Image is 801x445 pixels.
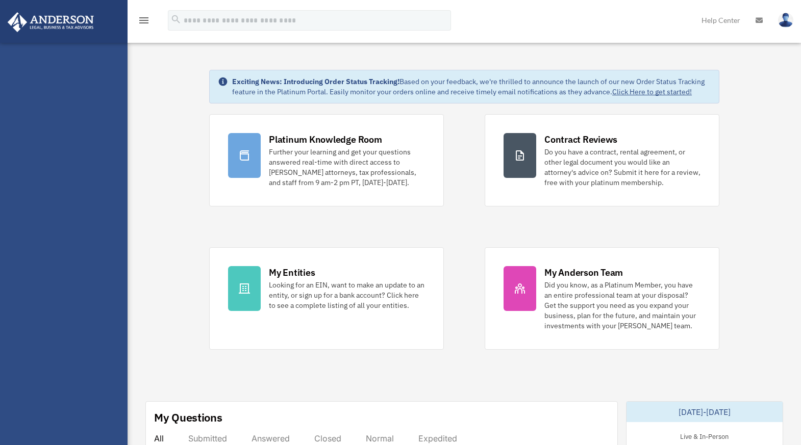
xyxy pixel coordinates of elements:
[269,133,382,146] div: Platinum Knowledge Room
[366,433,394,443] div: Normal
[269,266,315,279] div: My Entities
[544,147,700,188] div: Do you have a contract, rental agreement, or other legal document you would like an attorney's ad...
[672,430,737,441] div: Live & In-Person
[154,433,164,443] div: All
[232,76,711,97] div: Based on your feedback, we're thrilled to announce the launch of our new Order Status Tracking fe...
[485,247,719,350] a: My Anderson Team Did you know, as a Platinum Member, you have an entire professional team at your...
[778,13,793,28] img: User Pic
[627,402,783,422] div: [DATE]-[DATE]
[154,410,222,425] div: My Questions
[252,433,290,443] div: Answered
[485,114,719,206] a: Contract Reviews Do you have a contract, rental agreement, or other legal document you would like...
[209,114,444,206] a: Platinum Knowledge Room Further your learning and get your questions answered real-time with dire...
[612,87,692,96] a: Click Here to get started!
[269,280,425,310] div: Looking for an EIN, want to make an update to an entity, or sign up for a bank account? Click her...
[232,77,399,86] strong: Exciting News: Introducing Order Status Tracking!
[138,18,150,27] a: menu
[5,12,97,32] img: Anderson Advisors Platinum Portal
[170,14,182,25] i: search
[544,133,617,146] div: Contract Reviews
[188,433,227,443] div: Submitted
[209,247,444,350] a: My Entities Looking for an EIN, want to make an update to an entity, or sign up for a bank accoun...
[269,147,425,188] div: Further your learning and get your questions answered real-time with direct access to [PERSON_NAM...
[544,280,700,331] div: Did you know, as a Platinum Member, you have an entire professional team at your disposal? Get th...
[314,433,341,443] div: Closed
[418,433,457,443] div: Expedited
[138,14,150,27] i: menu
[544,266,623,279] div: My Anderson Team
